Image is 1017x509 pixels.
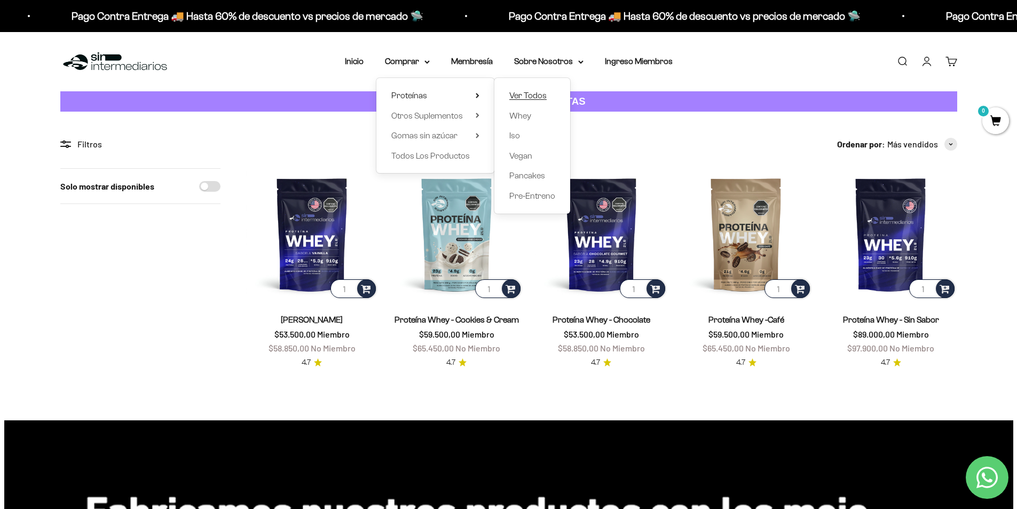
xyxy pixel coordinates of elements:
a: Proteína Whey - Chocolate [553,315,650,324]
span: Miembro [462,329,494,339]
a: 4.74.7 de 5.0 estrellas [591,357,611,369]
span: Miembro [896,329,929,339]
span: No Miembro [455,343,500,353]
a: Ingreso Miembros [605,57,673,66]
a: 4.74.7 de 5.0 estrellas [302,357,322,369]
span: $65.450,00 [413,343,454,353]
a: Pancakes [509,169,555,183]
span: $53.500,00 [274,329,316,339]
mark: 0 [977,105,990,118]
a: Proteína Whey - Sin Sabor [843,315,939,324]
span: Gomas sin azúcar [391,131,458,140]
span: $59.500,00 [708,329,750,339]
span: 4.7 [591,357,600,369]
span: No Miembro [311,343,356,353]
span: 4.7 [446,357,455,369]
span: 4.7 [881,357,890,369]
a: 0 [982,116,1009,128]
a: CUANTA PROTEÍNA NECESITAS [60,91,957,112]
span: $59.500,00 [419,329,460,339]
span: 4.7 [302,357,311,369]
span: Otros Suplementos [391,111,463,120]
a: Vegan [509,149,555,163]
span: No Miembro [600,343,645,353]
a: Ver Todos [509,89,555,103]
span: Miembro [751,329,784,339]
a: Inicio [345,57,364,66]
span: Pre-Entreno [509,191,555,200]
a: Proteína Whey -Café [708,315,784,324]
a: Pre-Entreno [509,189,555,203]
p: Pago Contra Entrega 🚚 Hasta 60% de descuento vs precios de mercado 🛸 [65,7,417,25]
span: Miembro [317,329,350,339]
span: $53.500,00 [564,329,605,339]
label: Solo mostrar disponibles [60,179,154,193]
summary: Comprar [385,54,430,68]
p: Pago Contra Entrega 🚚 Hasta 60% de descuento vs precios de mercado 🛸 [502,7,854,25]
span: Pancakes [509,171,545,180]
span: Vegan [509,151,532,160]
a: Iso [509,129,555,143]
span: $97.900,00 [847,343,888,353]
span: Proteínas [391,91,427,100]
span: $58.850,00 [269,343,309,353]
summary: Sobre Nosotros [514,54,584,68]
a: 4.74.7 de 5.0 estrellas [736,357,756,369]
span: Ordenar por: [837,137,885,151]
a: Membresía [451,57,493,66]
a: Proteína Whey - Cookies & Cream [395,315,519,324]
a: 4.74.7 de 5.0 estrellas [881,357,901,369]
span: $65.450,00 [703,343,744,353]
span: No Miembro [745,343,790,353]
span: Ver Todos [509,91,547,100]
span: Whey [509,111,531,120]
a: 4.74.7 de 5.0 estrellas [446,357,467,369]
div: Filtros [60,137,220,151]
span: Más vendidos [887,137,938,151]
span: Miembro [606,329,639,339]
summary: Proteínas [391,89,479,103]
span: Todos Los Productos [391,151,470,160]
a: Whey [509,109,555,123]
span: Iso [509,131,520,140]
span: $89.000,00 [853,329,895,339]
summary: Otros Suplementos [391,109,479,123]
span: 4.7 [736,357,745,369]
span: $58.850,00 [558,343,598,353]
summary: Gomas sin azúcar [391,129,479,143]
a: Todos Los Productos [391,149,479,163]
button: Más vendidos [887,137,957,151]
a: [PERSON_NAME] [281,315,343,324]
span: No Miembro [889,343,934,353]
